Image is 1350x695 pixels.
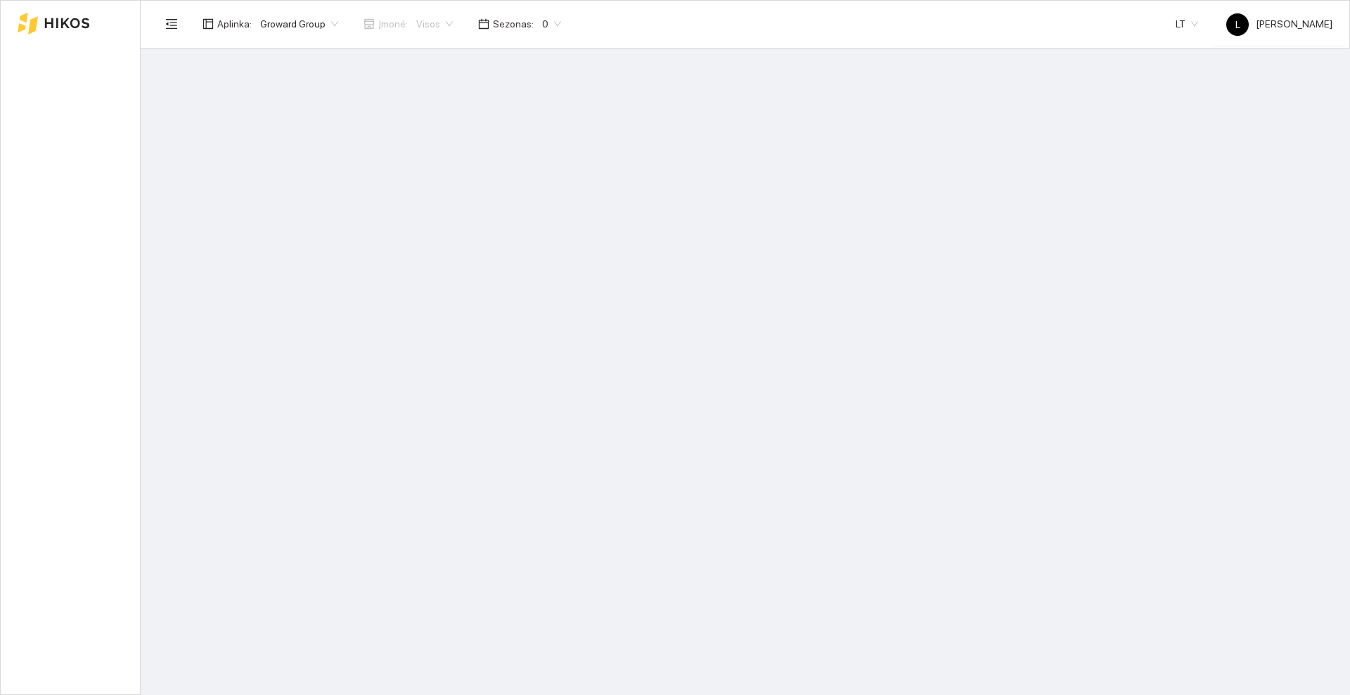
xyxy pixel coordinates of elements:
[260,13,338,34] span: Groward Group
[202,18,214,30] span: layout
[217,16,252,32] span: Aplinka :
[1176,13,1198,34] span: LT
[165,18,178,30] span: menu-fold
[478,18,489,30] span: calendar
[1235,13,1240,36] span: L
[493,16,534,32] span: Sezonas :
[542,13,561,34] span: 0
[416,13,453,34] span: Visos
[157,10,186,38] button: menu-fold
[364,18,375,30] span: shop
[378,16,408,32] span: Įmonė :
[1226,18,1332,30] span: [PERSON_NAME]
